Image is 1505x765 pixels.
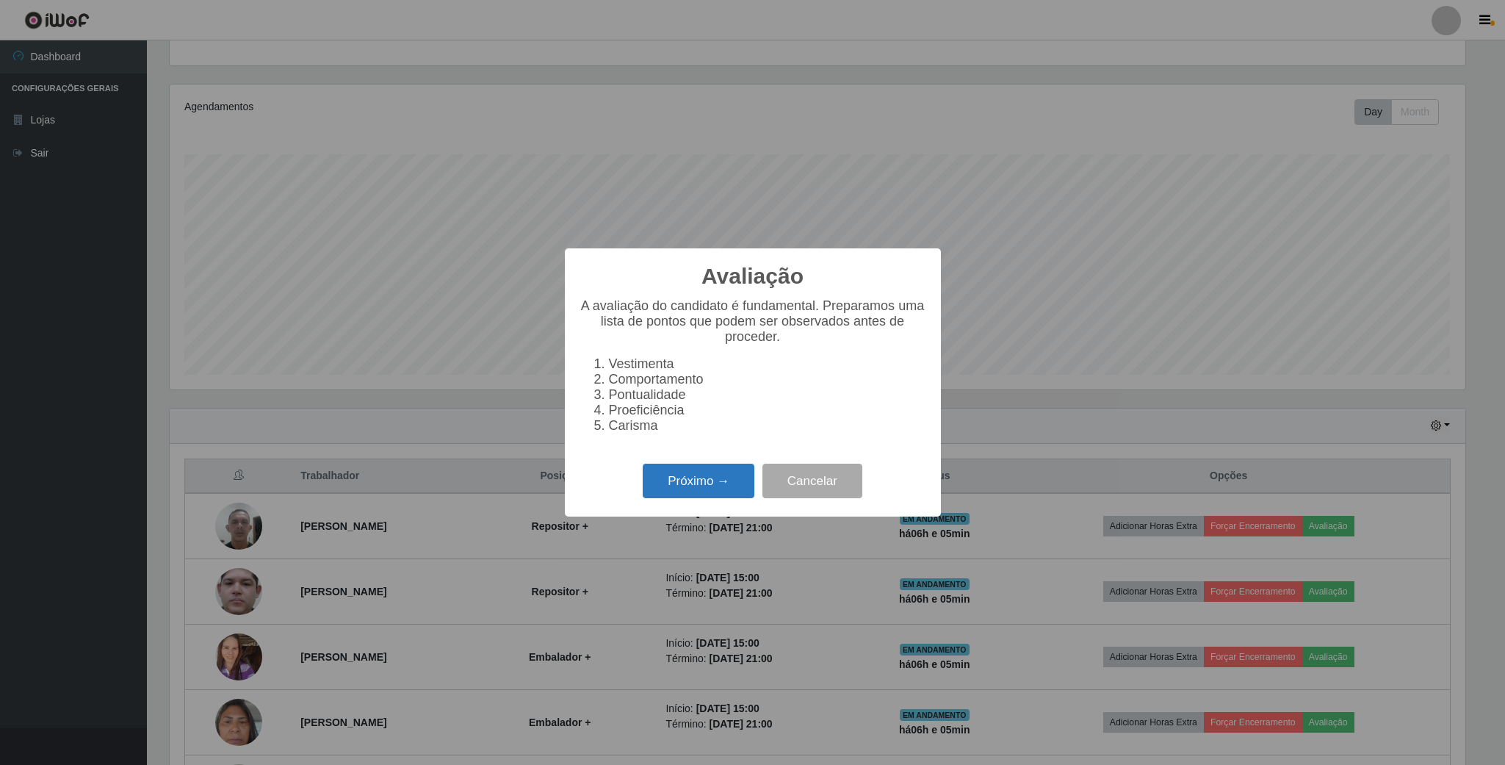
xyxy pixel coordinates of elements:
li: Vestimenta [609,356,926,372]
button: Próximo → [643,464,754,498]
h2: Avaliação [701,263,804,290]
button: Cancelar [762,464,862,498]
li: Proeficiência [609,403,926,418]
p: A avaliação do candidato é fundamental. Preparamos uma lista de pontos que podem ser observados a... [580,298,926,345]
li: Comportamento [609,372,926,387]
li: Carisma [609,418,926,434]
li: Pontualidade [609,387,926,403]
